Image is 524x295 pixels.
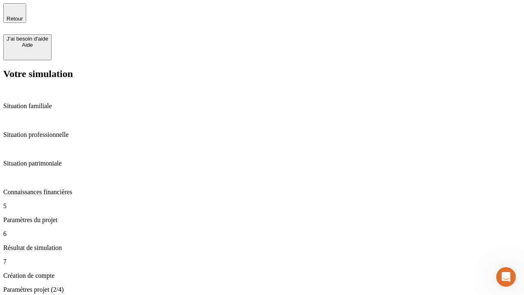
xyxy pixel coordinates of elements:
button: Retour [3,3,26,23]
div: Aide [7,42,48,48]
p: 7 [3,258,521,265]
p: Situation professionnelle [3,131,521,138]
p: Paramètres projet (2/4) [3,286,521,293]
p: 5 [3,202,521,210]
p: Résultat de simulation [3,244,521,252]
span: Retour [7,16,23,22]
p: Connaissances financières [3,188,521,196]
div: J’ai besoin d'aide [7,36,48,42]
p: Création de compte [3,272,521,279]
p: Situation patrimoniale [3,160,521,167]
button: J’ai besoin d'aideAide [3,34,52,60]
iframe: Intercom live chat [496,267,516,287]
p: Situation familiale [3,102,521,110]
h2: Votre simulation [3,68,521,79]
p: Paramètres du projet [3,216,521,224]
p: 6 [3,230,521,238]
